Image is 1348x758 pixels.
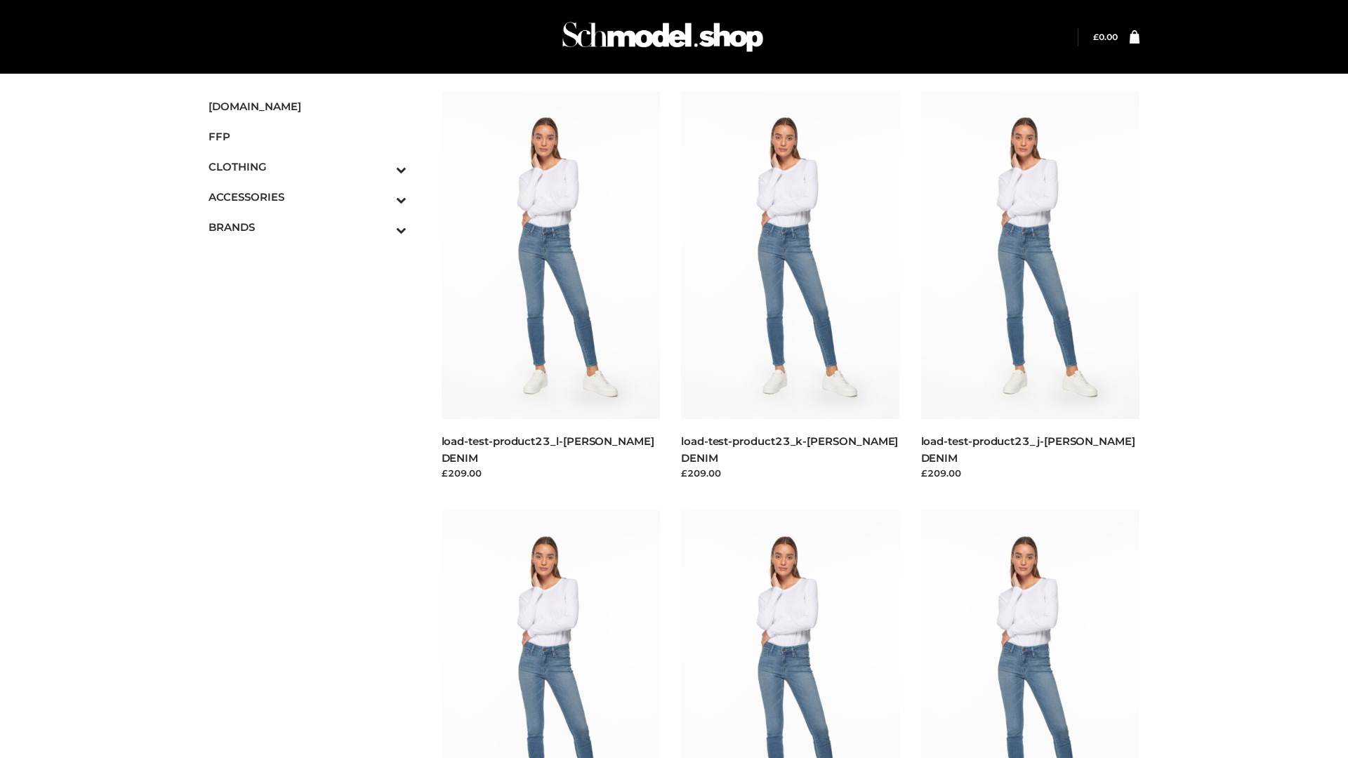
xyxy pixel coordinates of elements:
span: £ [1093,32,1099,42]
div: £209.00 [921,466,1140,480]
a: load-test-product23_k-[PERSON_NAME] DENIM [681,434,898,464]
button: Toggle Submenu [357,182,407,212]
a: load-test-product23_l-[PERSON_NAME] DENIM [442,434,654,464]
span: CLOTHING [209,159,407,175]
bdi: 0.00 [1093,32,1118,42]
a: FFP [209,121,407,152]
span: [DOMAIN_NAME] [209,98,407,114]
span: BRANDS [209,219,407,235]
a: BRANDSToggle Submenu [209,212,407,242]
div: £209.00 [681,466,900,480]
a: £0.00 [1093,32,1118,42]
span: ACCESSORIES [209,189,407,205]
a: CLOTHINGToggle Submenu [209,152,407,182]
img: Schmodel Admin 964 [557,9,768,65]
div: £209.00 [442,466,661,480]
a: ACCESSORIESToggle Submenu [209,182,407,212]
a: [DOMAIN_NAME] [209,91,407,121]
a: load-test-product23_j-[PERSON_NAME] DENIM [921,434,1135,464]
button: Toggle Submenu [357,212,407,242]
span: FFP [209,128,407,145]
button: Toggle Submenu [357,152,407,182]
